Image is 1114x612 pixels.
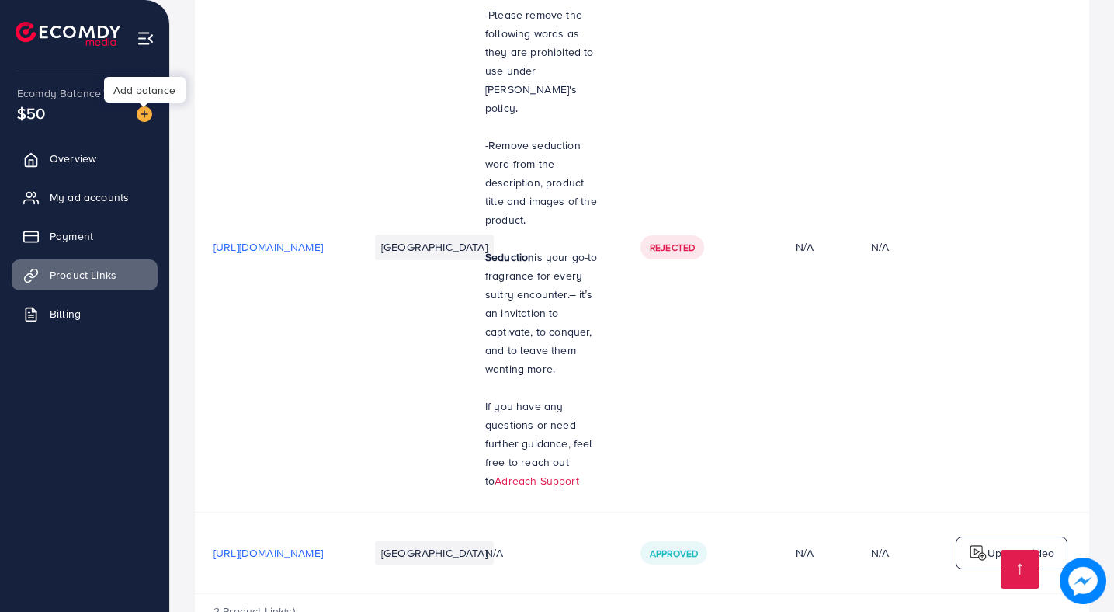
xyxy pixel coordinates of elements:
[987,544,1054,562] p: Upload video
[650,241,695,254] span: Rejected
[485,136,603,229] p: -Remove seduction word from the description, product title and images of the product.
[50,267,116,283] span: Product Links
[796,239,834,255] div: N/A
[12,221,158,252] a: Payment
[871,239,889,255] div: N/A
[16,22,120,46] img: logo
[485,5,603,117] p: -Please remove the following words as they are prohibited to use under [PERSON_NAME]'s policy.
[375,235,494,259] li: [GEOGRAPHIC_DATA]
[12,143,158,174] a: Overview
[375,541,494,565] li: [GEOGRAPHIC_DATA]
[137,106,152,122] img: image
[17,85,101,101] span: Ecomdy Balance
[485,248,603,378] p: is your go-to fragrance for every sultry encounter.– it’s an invitation to captivate, to conquer,...
[137,30,154,47] img: menu
[650,547,698,560] span: Approved
[213,545,323,561] span: [URL][DOMAIN_NAME]
[50,151,96,166] span: Overview
[50,228,93,244] span: Payment
[50,190,129,205] span: My ad accounts
[12,259,158,290] a: Product Links
[796,545,834,561] div: N/A
[12,182,158,213] a: My ad accounts
[871,545,889,561] div: N/A
[17,102,45,124] span: $50
[495,473,578,489] a: Adreach Support
[50,306,81,322] span: Billing
[213,239,323,255] span: [URL][DOMAIN_NAME]
[485,545,503,561] span: N/A
[485,249,534,265] strong: Seduction
[104,77,186,103] div: Add balance
[12,298,158,329] a: Billing
[969,544,987,562] img: logo
[485,397,603,490] p: If you have any questions or need further guidance, feel free to reach out to
[1060,558,1106,604] img: image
